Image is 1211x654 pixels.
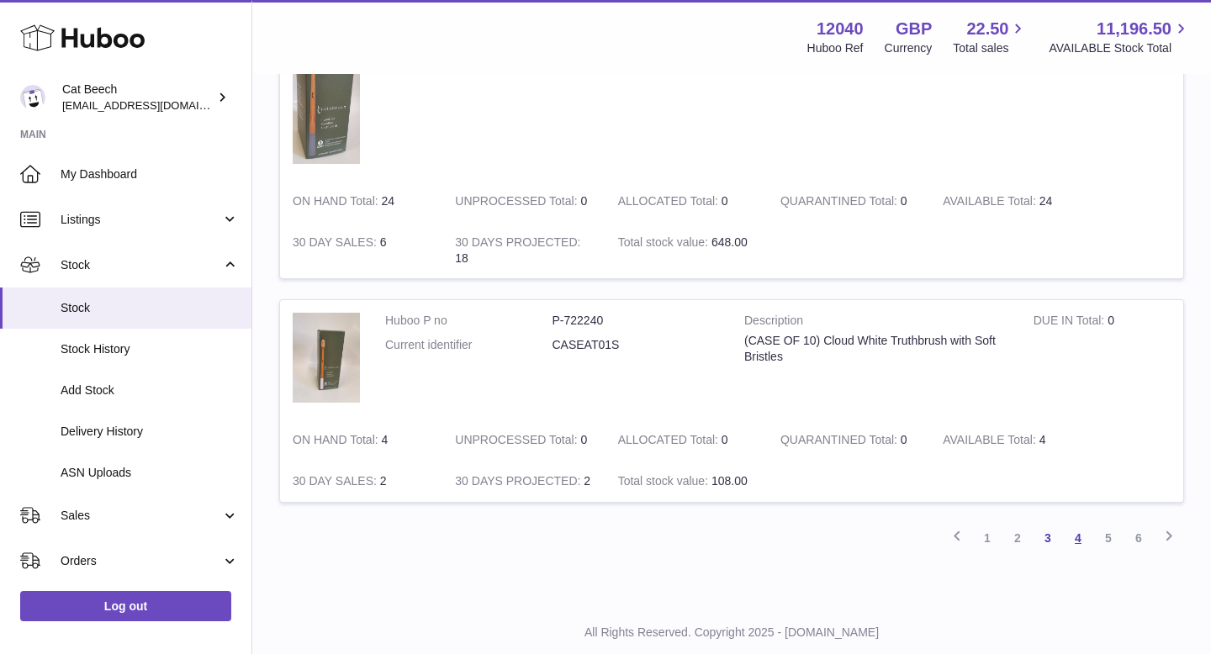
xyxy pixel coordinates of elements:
[780,194,901,212] strong: QUARANTINED Total
[1124,523,1154,553] a: 6
[385,313,553,329] dt: Huboo P no
[442,461,605,502] td: 2
[896,18,932,40] strong: GBP
[885,40,933,56] div: Currency
[1034,314,1108,331] strong: DUE IN Total
[293,194,382,212] strong: ON HAND Total
[280,419,442,461] td: 4
[807,40,864,56] div: Huboo Ref
[605,419,768,461] td: 0
[1049,40,1191,56] span: AVAILABLE Stock Total
[780,433,901,451] strong: QUARANTINED Total
[618,194,722,212] strong: ALLOCATED Total
[280,222,442,279] td: 6
[455,194,580,212] strong: UNPROCESSED Total
[930,419,1092,461] td: 4
[61,341,239,357] span: Stock History
[1093,523,1124,553] a: 5
[1063,523,1093,553] a: 4
[61,465,239,481] span: ASN Uploads
[943,194,1039,212] strong: AVAILABLE Total
[553,313,720,329] dd: P-722240
[1021,300,1183,419] td: 0
[61,508,221,524] span: Sales
[1033,523,1063,553] a: 3
[972,523,1002,553] a: 1
[605,181,768,222] td: 0
[280,461,442,502] td: 2
[1049,18,1191,56] a: 11,196.50 AVAILABLE Stock Total
[293,433,382,451] strong: ON HAND Total
[442,419,605,461] td: 0
[293,313,360,403] img: product image
[266,625,1198,641] p: All Rights Reserved. Copyright 2025 - [DOMAIN_NAME]
[943,433,1039,451] strong: AVAILABLE Total
[293,474,380,492] strong: 30 DAY SALES
[61,166,239,182] span: My Dashboard
[62,82,214,113] div: Cat Beech
[293,235,380,253] strong: 30 DAY SALES
[553,337,720,353] dd: CASEAT01S
[901,433,907,446] span: 0
[930,181,1092,222] td: 24
[385,337,553,353] dt: Current identifier
[61,300,239,316] span: Stock
[442,181,605,222] td: 0
[442,222,605,279] td: 18
[61,257,221,273] span: Stock
[744,313,1008,333] strong: Description
[711,235,748,249] span: 648.00
[1002,523,1033,553] a: 2
[953,40,1028,56] span: Total sales
[455,433,580,451] strong: UNPROCESSED Total
[966,18,1008,40] span: 22.50
[61,553,221,569] span: Orders
[293,22,360,164] img: product image
[455,235,580,253] strong: 30 DAYS PROJECTED
[618,235,711,253] strong: Total stock value
[618,474,711,492] strong: Total stock value
[455,474,584,492] strong: 30 DAYS PROJECTED
[817,18,864,40] strong: 12040
[953,18,1028,56] a: 22.50 Total sales
[901,194,907,208] span: 0
[744,333,1008,365] div: (CASE OF 10) Cloud White Truthbrush with Soft Bristles
[61,212,221,228] span: Listings
[618,433,722,451] strong: ALLOCATED Total
[1097,18,1171,40] span: 11,196.50
[20,591,231,621] a: Log out
[20,85,45,110] img: Cat@thetruthbrush.com
[61,424,239,440] span: Delivery History
[62,98,247,112] span: [EMAIL_ADDRESS][DOMAIN_NAME]
[711,474,748,488] span: 108.00
[1021,9,1183,181] td: 0
[280,181,442,222] td: 24
[61,382,239,398] span: Add Stock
